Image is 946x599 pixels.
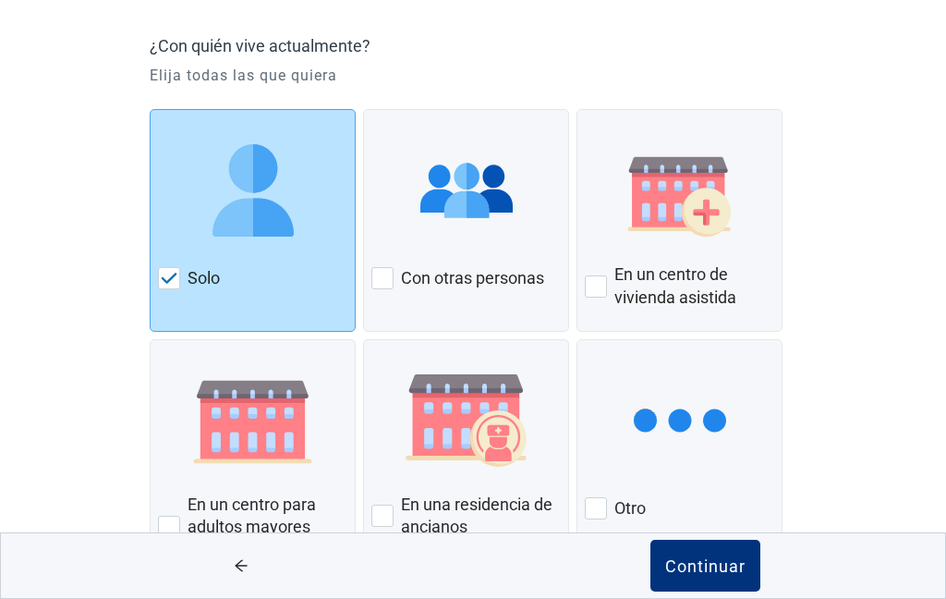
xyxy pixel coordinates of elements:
div: Continuar [665,556,746,575]
label: ¿Con quién vive actualmente? [150,35,787,57]
p: Elija todas las que quiera [150,65,796,87]
label: Otro [614,497,646,520]
img: En un centro para adultos mayores independientes [181,374,323,467]
label: En una residencia de ancianos [401,494,561,539]
img: Con otras personas [420,144,513,237]
img: Check [161,273,177,284]
button: Continuar [650,540,760,592]
label: Con otras personas [401,267,544,289]
img: En una residencia de ancianos [406,374,527,467]
img: Solo [207,144,299,237]
img: En un centro de vivienda asistida [628,144,730,237]
label: Solo [188,267,220,289]
label: En un centro de vivienda asistida [614,263,774,309]
span: arrow-left [206,558,275,573]
img: Otro [634,374,726,467]
label: En un centro para adultos mayores independientes [188,494,347,561]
